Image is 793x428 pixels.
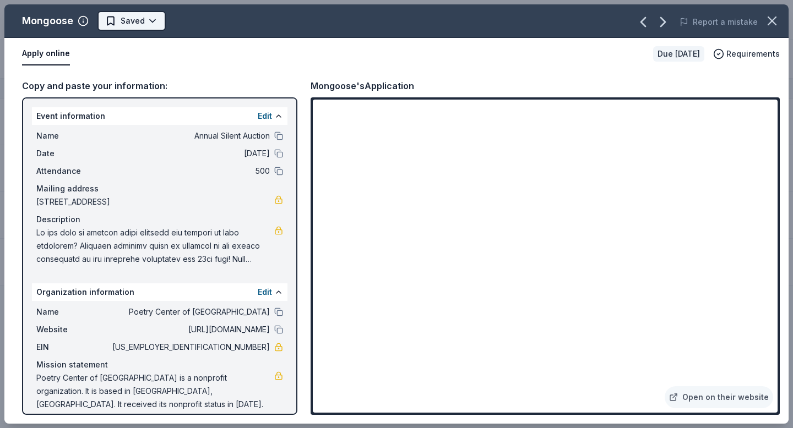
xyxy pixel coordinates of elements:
[110,129,270,142] span: Annual Silent Auction
[110,341,270,354] span: [US_EMPLOYER_IDENTIFICATION_NUMBER]
[32,283,287,301] div: Organization information
[258,286,272,299] button: Edit
[713,47,780,61] button: Requirements
[36,164,110,178] span: Attendance
[110,305,270,319] span: Poetry Center of [GEOGRAPHIC_DATA]
[36,323,110,336] span: Website
[258,109,272,123] button: Edit
[22,12,73,30] div: Mongoose
[726,47,780,61] span: Requirements
[311,79,414,93] div: Mongoose's Application
[110,323,270,336] span: [URL][DOMAIN_NAME]
[32,107,287,125] div: Event information
[22,79,297,93] div: Copy and paste your information:
[36,147,110,160] span: Date
[36,129,110,142] span: Name
[121,14,145,28] span: Saved
[97,11,166,31] button: Saved
[36,195,274,208] span: [STREET_ADDRESS]
[36,341,110,354] span: EIN
[36,182,283,195] div: Mailing address
[36,305,110,319] span: Name
[680,15,758,29] button: Report a mistake
[110,164,270,178] span: 500
[22,42,70,65] button: Apply online
[653,46,704,62] div: Due [DATE]
[36,371,274,411] span: Poetry Center of [GEOGRAPHIC_DATA] is a nonprofit organization. It is based in [GEOGRAPHIC_DATA],...
[36,213,283,226] div: Description
[110,147,270,160] span: [DATE]
[36,358,283,371] div: Mission statement
[36,226,274,266] span: Lo ips dolo si ametcon adipi elitsedd eiu tempori ut labo etdolorem? Aliquaen adminimv quisn ex u...
[665,386,773,408] a: Open on their website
